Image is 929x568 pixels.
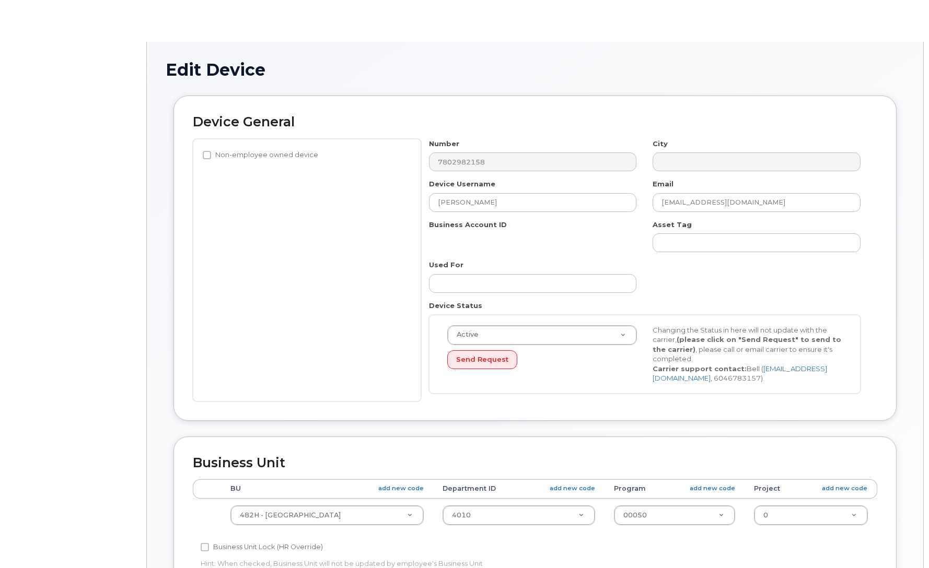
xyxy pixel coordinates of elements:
[429,179,495,189] label: Device Username
[240,511,341,519] span: 482H - CFS Campus
[653,335,841,353] strong: (please click on "Send Request" to send to the carrier)
[221,479,434,498] th: BU
[201,543,209,551] input: Business Unit Lock (HR Override)
[745,479,877,498] th: Project
[429,260,463,270] label: Used For
[193,115,877,129] h2: Device General
[429,139,459,149] label: Number
[166,61,904,79] h1: Edit Device
[452,511,471,519] span: 4010
[822,484,867,493] a: add new code
[231,506,424,525] a: 482H - [GEOGRAPHIC_DATA]
[763,511,768,519] span: 0
[429,301,482,311] label: Device Status
[653,179,673,189] label: Email
[754,506,867,525] a: 0
[201,541,323,553] label: Business Unit Lock (HR Override)
[653,220,692,230] label: Asset Tag
[193,456,877,470] h2: Business Unit
[447,350,517,370] button: Send Request
[645,325,850,383] div: Changing the Status in here will not update with the carrier, , please call or email carrier to e...
[203,151,211,159] input: Non-employee owned device
[653,364,747,373] strong: Carrier support contact:
[448,326,636,345] a: Active
[605,479,745,498] th: Program
[450,330,479,339] span: Active
[378,484,424,493] a: add new code
[550,484,595,493] a: add new code
[433,479,605,498] th: Department ID
[203,149,318,161] label: Non-employee owned device
[429,220,507,230] label: Business Account ID
[653,139,668,149] label: City
[653,364,827,383] a: [EMAIL_ADDRESS][DOMAIN_NAME]
[443,506,595,525] a: 4010
[690,484,735,493] a: add new code
[623,511,647,519] span: 00050
[614,506,735,525] a: 00050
